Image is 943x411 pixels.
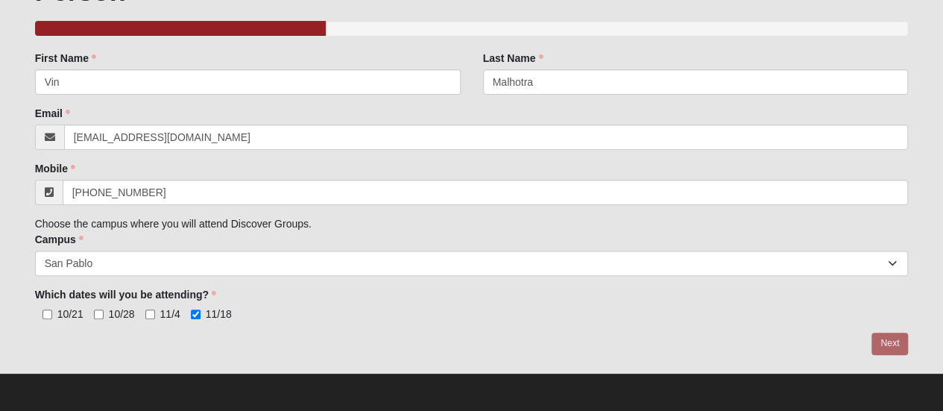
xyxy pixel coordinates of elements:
label: Mobile [35,161,75,176]
input: 11/18 [191,310,201,319]
label: First Name [35,51,96,66]
input: 11/4 [145,310,155,319]
label: Email [35,106,70,121]
span: 11/4 [160,308,180,320]
input: 10/28 [94,310,104,319]
span: 10/21 [57,308,83,320]
input: 10/21 [42,310,52,319]
span: 10/28 [109,308,135,320]
label: Campus [35,232,83,247]
label: Last Name [483,51,543,66]
div: Choose the campus where you will attend Discover Groups. [35,51,909,321]
span: 11/18 [206,308,232,320]
label: Which dates will you be attending? [35,287,216,302]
